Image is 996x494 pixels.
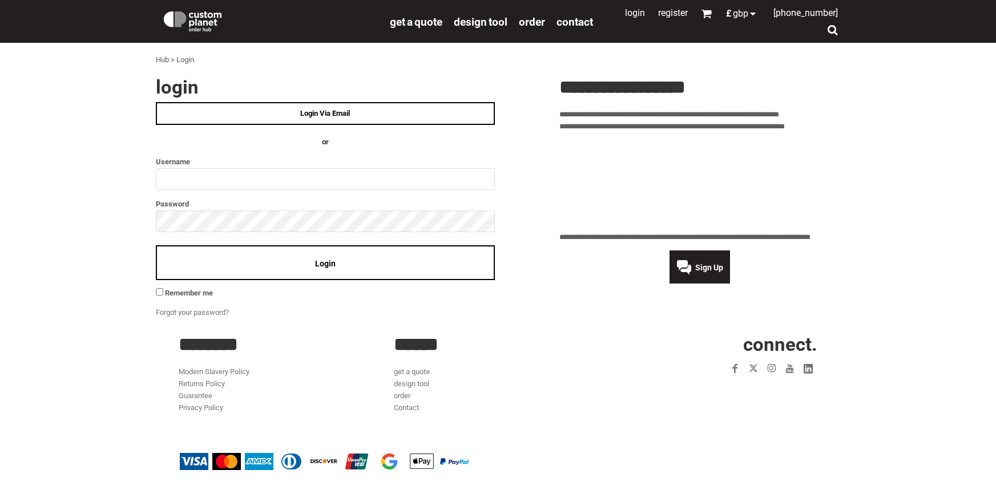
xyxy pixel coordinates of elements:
[156,3,384,37] a: Custom Planet
[773,7,838,18] span: [PHONE_NUMBER]
[394,391,410,400] a: order
[394,403,419,412] a: Contact
[179,367,249,376] a: Modern Slavery Policy
[300,109,350,118] span: Login Via Email
[162,9,224,31] img: Custom Planet
[179,403,223,412] a: Privacy Policy
[156,78,495,96] h2: Login
[277,453,306,470] img: Diners Club
[408,453,436,470] img: Apple Pay
[179,391,212,400] a: Guarantee
[609,335,817,354] h2: CONNECT.
[660,384,817,398] iframe: Customer reviews powered by Trustpilot
[171,54,175,66] div: >
[454,15,507,28] a: design tool
[625,7,645,18] a: Login
[726,9,733,18] span: £
[156,308,229,317] a: Forgot your password?
[454,15,507,29] span: design tool
[176,54,194,66] div: Login
[156,288,163,295] input: Remember me
[156,136,495,148] h4: OR
[179,379,225,388] a: Returns Policy
[245,453,273,470] img: American Express
[557,15,593,29] span: Contact
[440,458,469,465] img: PayPal
[310,453,338,470] img: Discover
[557,15,593,28] a: Contact
[390,15,442,29] span: get a quote
[394,367,430,376] a: get a quote
[519,15,545,29] span: order
[390,15,442,28] a: get a quote
[165,289,213,297] span: Remember me
[156,55,169,64] a: Hub
[156,102,495,125] a: Login Via Email
[519,15,545,28] a: order
[180,453,208,470] img: Visa
[375,453,404,470] img: Google Pay
[695,263,723,272] span: Sign Up
[394,379,429,388] a: design tool
[156,155,495,168] label: Username
[733,9,748,18] span: GBP
[342,453,371,470] img: China UnionPay
[559,139,841,225] iframe: Customer reviews powered by Trustpilot
[212,453,241,470] img: Mastercard
[315,259,336,268] span: Login
[156,197,495,210] label: Password
[658,7,688,18] a: Register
